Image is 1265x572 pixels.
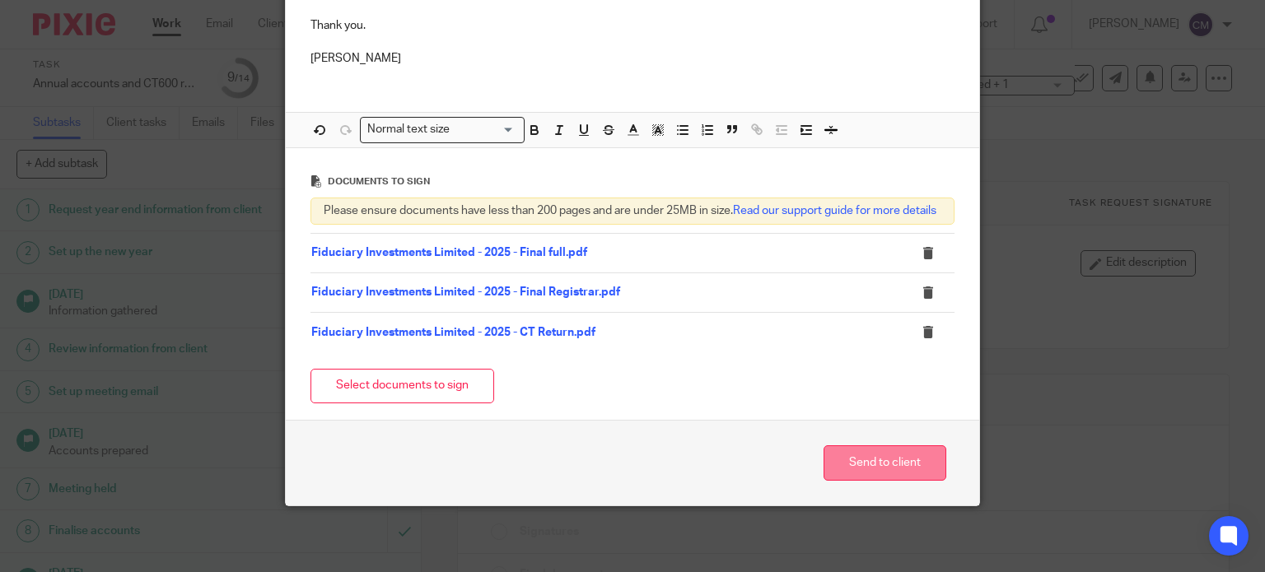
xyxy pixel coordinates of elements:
a: Fiduciary Investments Limited - 2025 - Final Registrar.pdf [311,286,620,298]
button: Send to client [824,445,946,481]
a: Fiduciary Investments Limited - 2025 - CT Return.pdf [311,327,595,338]
a: Read our support guide for more details [733,205,936,216]
a: Fiduciary Investments Limited - 2025 - Final full.pdf [311,247,587,258]
div: Please ensure documents have less than 200 pages and are under 25MB in size. [310,198,955,224]
div: Search for option [360,117,525,142]
span: Documents to sign [328,177,430,186]
button: Select documents to sign [310,369,494,404]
